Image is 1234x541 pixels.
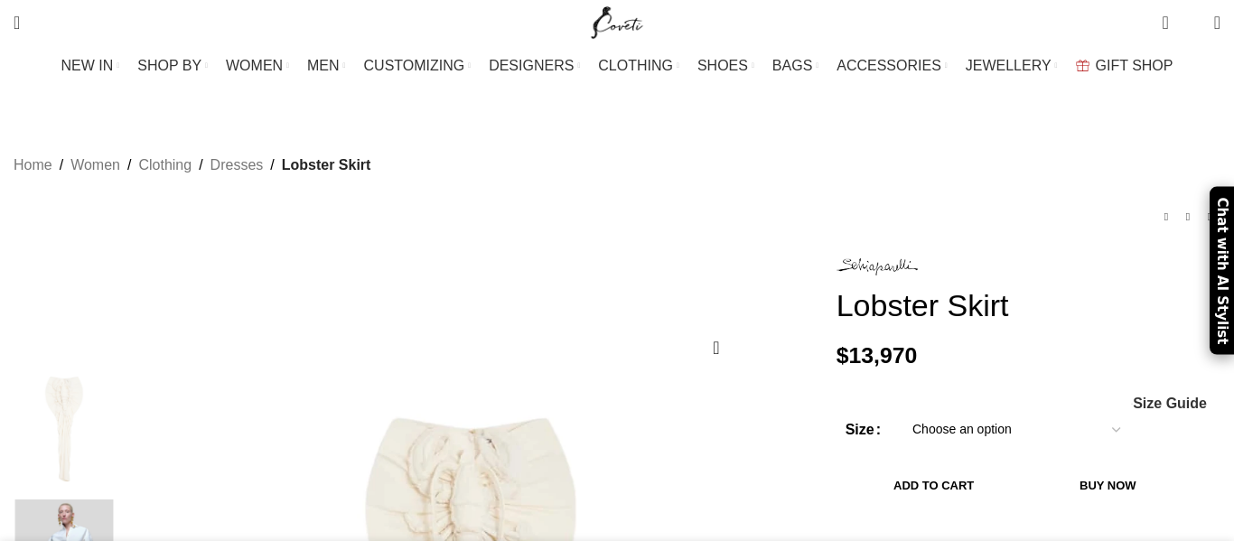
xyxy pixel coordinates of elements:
[966,57,1052,74] span: JEWELLERY
[14,154,370,177] nav: Breadcrumb
[837,48,948,84] a: ACCESSORIES
[226,48,289,84] a: WOMEN
[837,258,918,275] img: Schiaparelli
[598,57,673,74] span: CLOTHING
[837,57,941,74] span: ACCESSORIES
[772,48,818,84] a: BAGS
[697,48,754,84] a: SHOES
[70,154,120,177] a: Women
[364,48,472,84] a: CUSTOMIZING
[137,48,208,84] a: SHOP BY
[1032,467,1184,505] button: Buy now
[1183,5,1201,41] div: My Wishlist
[697,57,748,74] span: SHOES
[489,48,580,84] a: DESIGNERS
[226,57,283,74] span: WOMEN
[1076,60,1089,71] img: GiftBag
[307,48,345,84] a: MEN
[61,48,120,84] a: NEW IN
[137,57,201,74] span: SHOP BY
[966,48,1058,84] a: JEWELLERY
[61,57,114,74] span: NEW IN
[5,5,29,41] a: Search
[364,57,465,74] span: CUSTOMIZING
[138,154,192,177] a: Clothing
[1096,57,1173,74] span: GIFT SHOP
[837,343,849,368] span: $
[1155,206,1177,228] a: Previous product
[846,418,881,442] label: Size
[837,343,918,368] bdi: 13,970
[1133,396,1207,411] span: Size Guide
[772,57,812,74] span: BAGS
[489,57,574,74] span: DESIGNERS
[1076,48,1173,84] a: GIFT SHOP
[1186,18,1200,32] span: 0
[1153,5,1177,41] a: 0
[14,154,52,177] a: Home
[598,48,679,84] a: CLOTHING
[9,368,119,490] img: Lobster Skirt
[1199,206,1220,228] a: Next product
[307,57,340,74] span: MEN
[210,154,264,177] a: Dresses
[846,467,1023,505] button: Add to cart
[282,154,371,177] span: Lobster Skirt
[587,14,648,29] a: Site logo
[5,48,1229,84] div: Main navigation
[1132,396,1207,411] a: Size Guide
[1164,9,1177,23] span: 0
[837,287,1220,324] h1: Lobster Skirt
